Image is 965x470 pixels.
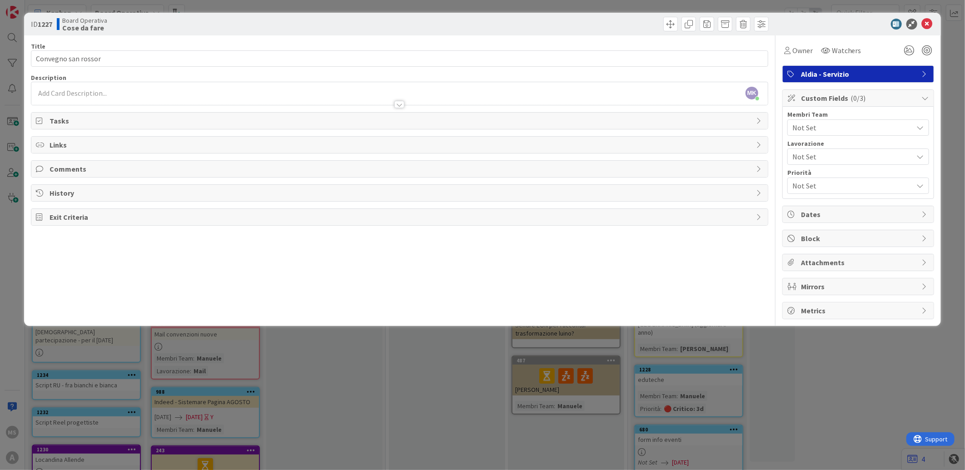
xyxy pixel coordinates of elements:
[50,115,751,126] span: Tasks
[19,1,41,12] span: Support
[50,139,751,150] span: Links
[787,169,929,176] div: Priorità
[746,87,758,99] span: MK
[801,305,917,316] span: Metrics
[50,188,751,198] span: History
[801,93,917,104] span: Custom Fields
[851,94,866,103] span: ( 0/3 )
[792,180,913,191] span: Not Set
[801,233,917,244] span: Block
[787,140,929,147] div: Lavorazione
[62,24,107,31] b: Cose da fare
[31,74,66,82] span: Description
[38,20,52,29] b: 1227
[50,212,751,223] span: Exit Criteria
[31,42,45,50] label: Title
[50,163,751,174] span: Comments
[801,257,917,268] span: Attachments
[62,17,107,24] span: Board Operativa
[787,111,929,118] div: Membri Team
[792,150,909,163] span: Not Set
[801,209,917,220] span: Dates
[792,122,913,133] span: Not Set
[31,50,768,67] input: type card name here...
[801,69,917,79] span: Aldia - Servizio
[801,281,917,292] span: Mirrors
[31,19,52,30] span: ID
[792,45,813,56] span: Owner
[832,45,861,56] span: Watchers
